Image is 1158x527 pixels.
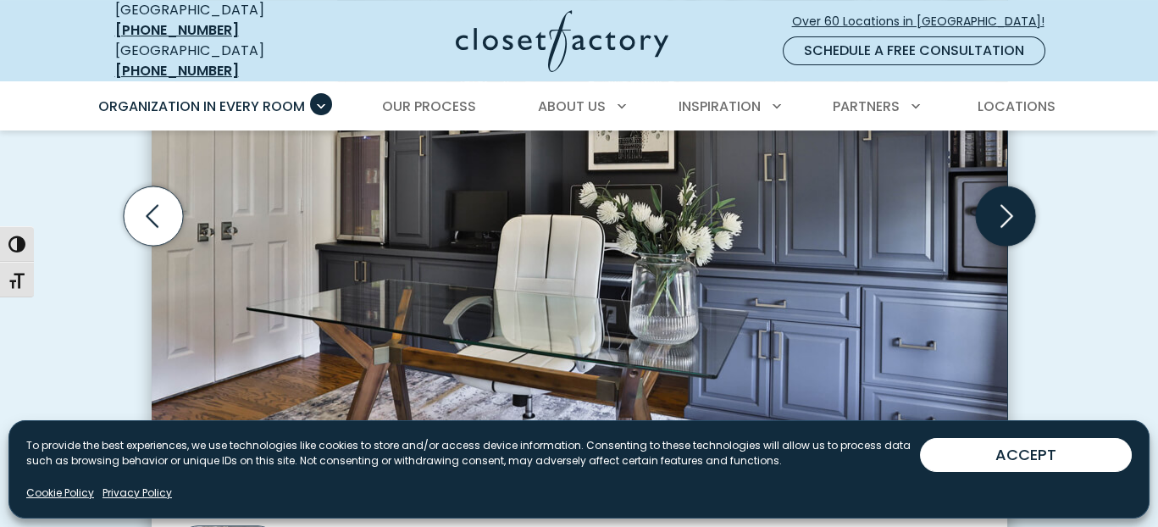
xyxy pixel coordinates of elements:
a: Over 60 Locations in [GEOGRAPHIC_DATA]! [791,7,1059,36]
div: [GEOGRAPHIC_DATA] [115,41,323,81]
a: Cookie Policy [26,485,94,501]
a: Privacy Policy [103,485,172,501]
span: Locations [977,97,1055,116]
button: Previous slide [117,180,190,252]
span: About Us [538,97,606,116]
span: Inspiration [679,97,761,116]
span: Our Process [382,97,476,116]
p: To provide the best experiences, we use technologies like cookies to store and/or access device i... [26,438,920,469]
span: Over 60 Locations in [GEOGRAPHIC_DATA]! [792,13,1058,31]
span: Partners [833,97,900,116]
a: Schedule a Free Consultation [783,36,1045,65]
img: Closet Factory Logo [456,10,668,72]
span: Organization in Every Room [98,97,305,116]
a: [PHONE_NUMBER] [115,61,239,80]
a: [PHONE_NUMBER] [115,20,239,40]
nav: Primary Menu [86,83,1072,130]
button: Next slide [969,180,1042,252]
button: ACCEPT [920,438,1132,472]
